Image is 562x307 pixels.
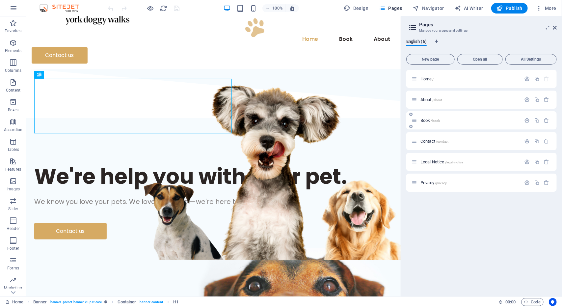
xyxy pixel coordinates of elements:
button: More [533,3,559,14]
p: Favorites [5,28,21,34]
span: Click to open page [420,118,440,123]
button: Usercentrics [549,298,557,306]
p: Columns [5,68,21,73]
div: Settings [524,97,530,102]
button: Click here to leave preview mode and continue editing [147,4,154,12]
p: Images [7,186,20,192]
span: . banner-content [139,298,163,306]
span: Click to select. Double-click to edit [173,298,178,306]
span: Click to open page [420,76,434,81]
span: 00 00 [505,298,516,306]
button: reload [160,4,168,12]
button: Code [521,298,544,306]
span: Design [344,5,369,12]
button: New page [406,54,455,65]
button: Publish [491,3,528,14]
h2: Pages [419,22,557,28]
div: The startpage cannot be deleted [544,76,549,82]
div: About/about [418,98,521,102]
span: Click to select. Double-click to edit [118,298,136,306]
div: Duplicate [534,138,540,144]
div: Duplicate [534,180,540,185]
a: Click to cancel selection. Double-click to open Pages [5,298,23,306]
h6: 100% [272,4,283,12]
div: Duplicate [534,118,540,123]
i: This element is a customizable preset [104,300,107,304]
button: AI Writer [452,3,486,14]
div: Remove [544,159,549,165]
span: Click to open page [420,180,447,185]
div: Remove [544,138,549,144]
span: . banner .preset-banner-v3-pet-care [49,298,102,306]
span: Open all [460,57,500,61]
p: Tables [7,147,19,152]
p: Footer [7,246,19,251]
span: / [433,77,434,81]
span: /legal-notice [445,160,464,164]
span: Publish [496,5,522,12]
button: 100% [262,4,286,12]
button: Pages [376,3,405,14]
span: All Settings [508,57,554,61]
span: Click to open page [420,139,448,144]
span: Pages [379,5,402,12]
p: Accordion [4,127,22,132]
div: Design (Ctrl+Alt+Y) [341,3,371,14]
p: Content [6,88,20,93]
button: Open all [457,54,503,65]
div: Language Tabs [406,39,557,51]
span: Click to select. Double-click to edit [33,298,47,306]
div: Remove [544,118,549,123]
span: /about [432,98,442,102]
span: /contact [436,140,448,143]
div: Remove [544,180,549,185]
h3: Manage your pages and settings [419,28,544,34]
div: Settings [524,118,530,123]
p: Marketing [4,285,22,291]
span: : [510,299,511,304]
div: Settings [524,76,530,82]
p: Header [7,226,20,231]
button: All Settings [505,54,557,65]
h6: Session time [498,298,516,306]
span: Navigator [413,5,444,12]
div: Privacy/privacy [418,181,521,185]
p: Boxes [8,107,19,113]
span: New page [409,57,452,61]
div: Legal Notice/legal-notice [418,160,521,164]
span: AI Writer [455,5,483,12]
i: Reload page [160,5,168,12]
span: English (6) [406,38,427,47]
div: Book/book [418,118,521,123]
span: /book [431,119,440,123]
div: Settings [524,159,530,165]
div: Remove [544,97,549,102]
div: Home/ [418,77,521,81]
button: Navigator [410,3,447,14]
span: Click to open page [420,159,463,164]
span: /privacy [435,181,447,185]
div: Contact/contact [418,139,521,143]
i: On resize automatically adjust zoom level to fit chosen device. [289,5,295,11]
p: Slider [8,206,18,211]
img: Editor Logo [38,4,87,12]
div: Settings [524,180,530,185]
span: Click to open page [420,97,442,102]
button: Design [341,3,371,14]
span: More [536,5,556,12]
div: Duplicate [534,97,540,102]
div: Settings [524,138,530,144]
span: Code [524,298,541,306]
div: Duplicate [534,76,540,82]
nav: breadcrumb [33,298,179,306]
div: Duplicate [534,159,540,165]
p: Forms [7,265,19,271]
p: Features [5,167,21,172]
p: Elements [5,48,22,53]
